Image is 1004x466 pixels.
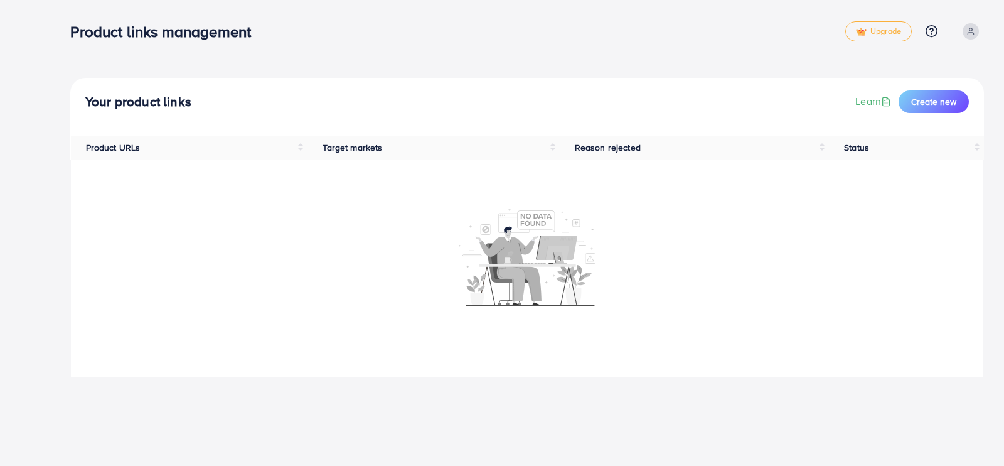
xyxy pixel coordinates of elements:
button: Create new [899,90,969,113]
span: Create new [911,95,956,108]
span: Target markets [323,141,382,154]
span: Upgrade [856,27,901,36]
img: No account [459,207,595,306]
span: Status [844,141,869,154]
h4: Your product links [85,94,191,110]
h3: Product links management [70,23,261,41]
span: Reason rejected [575,141,641,154]
img: tick [856,28,867,36]
span: Product URLs [86,141,141,154]
a: tickUpgrade [845,21,912,41]
a: Learn [855,94,894,109]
